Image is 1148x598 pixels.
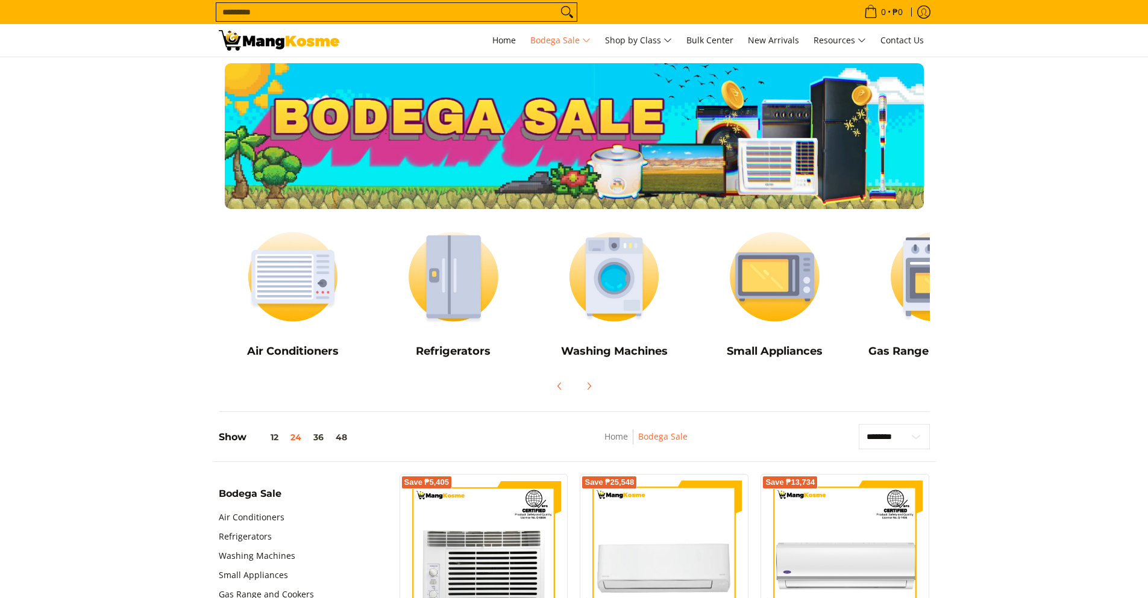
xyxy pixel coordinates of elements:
[379,221,528,367] a: Refrigerators Refrigerators
[379,221,528,332] img: Refrigerators
[861,221,1010,367] a: Cookers Gas Range and Cookers
[808,24,872,57] a: Resources
[351,24,930,57] nav: Main Menu
[874,24,930,57] a: Contact Us
[330,432,353,442] button: 48
[540,221,689,332] img: Washing Machines
[540,221,689,367] a: Washing Machines Washing Machines
[540,344,689,358] h5: Washing Machines
[486,24,522,57] a: Home
[686,34,733,46] span: Bulk Center
[879,8,888,16] span: 0
[700,344,849,358] h5: Small Appliances
[219,508,284,527] a: Air Conditioners
[404,479,450,486] span: Save ₱5,405
[576,373,602,399] button: Next
[547,373,573,399] button: Previous
[307,432,330,442] button: 36
[742,24,805,57] a: New Arrivals
[880,34,924,46] span: Contact Us
[861,344,1010,358] h5: Gas Range and Cookers
[219,30,339,51] img: Bodega Sale l Mang Kosme: Cost-Efficient &amp; Quality Home Appliances
[861,5,906,19] span: •
[700,221,849,367] a: Small Appliances Small Appliances
[530,33,591,48] span: Bodega Sale
[524,24,597,57] a: Bodega Sale
[814,33,866,48] span: Resources
[599,24,678,57] a: Shop by Class
[219,344,368,358] h5: Air Conditioners
[557,3,577,21] button: Search
[219,489,281,499] span: Bodega Sale
[765,479,815,486] span: Save ₱13,734
[638,431,688,442] a: Bodega Sale
[700,221,849,332] img: Small Appliances
[219,546,295,565] a: Washing Machines
[680,24,739,57] a: Bulk Center
[524,429,768,456] nav: Breadcrumbs
[219,221,368,332] img: Air Conditioners
[219,565,288,585] a: Small Appliances
[605,33,672,48] span: Shop by Class
[219,489,281,508] summary: Open
[284,432,307,442] button: 24
[748,34,799,46] span: New Arrivals
[219,527,272,546] a: Refrigerators
[585,479,634,486] span: Save ₱25,548
[219,431,353,443] h5: Show
[492,34,516,46] span: Home
[219,221,368,367] a: Air Conditioners Air Conditioners
[861,221,1010,332] img: Cookers
[604,431,628,442] a: Home
[246,432,284,442] button: 12
[379,344,528,358] h5: Refrigerators
[891,8,905,16] span: ₱0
